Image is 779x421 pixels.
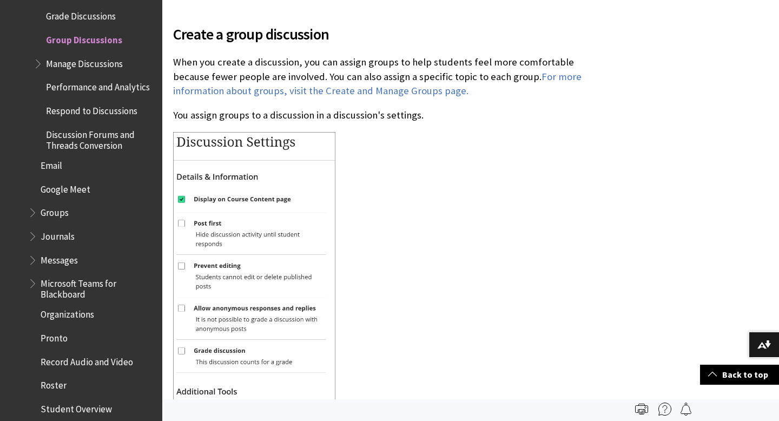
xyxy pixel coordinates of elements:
p: When you create a discussion, you can assign groups to help students feel more comfortable becaus... [173,55,608,98]
span: Performance and Analytics [46,78,150,93]
span: Respond to Discussions [46,102,137,116]
span: Organizations [41,306,94,320]
a: Back to top [700,365,779,385]
span: Messages [41,251,78,266]
img: Follow this page [679,403,692,416]
span: Student Overview [41,400,112,415]
span: Email [41,156,62,171]
span: Journals [41,227,75,242]
span: Record Audio and Video [41,353,133,367]
span: Microsoft Teams for Blackboard [41,274,155,300]
span: Group Discussions [46,31,122,45]
a: For more information about groups, visit the Create and Manage Groups page. [173,70,582,97]
span: Google Meet [41,180,90,195]
p: You assign groups to a discussion in a discussion's settings. [173,108,608,122]
span: Groups [41,203,69,218]
span: Discussion Forums and Threads Conversion [46,126,155,151]
img: Print [635,403,648,416]
span: Roster [41,377,67,391]
span: Pronto [41,329,68,344]
img: More help [658,403,671,416]
span: Grade Discussions [46,8,116,22]
span: Create a group discussion [173,23,608,45]
span: Manage Discussions [46,55,123,69]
